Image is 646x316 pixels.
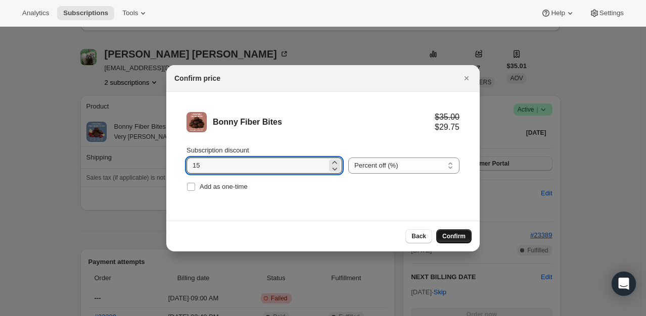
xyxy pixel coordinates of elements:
[411,232,426,240] span: Back
[22,9,49,17] span: Analytics
[435,112,459,122] div: $35.00
[213,117,435,127] div: Bonny Fiber Bites
[442,232,466,240] span: Confirm
[187,112,207,132] img: Bonny Fiber Bites
[436,229,472,243] button: Confirm
[16,6,55,20] button: Analytics
[122,9,138,17] span: Tools
[200,183,248,190] span: Add as one-time
[435,122,459,132] div: $29.75
[116,6,154,20] button: Tools
[405,229,432,243] button: Back
[612,272,636,296] div: Open Intercom Messenger
[174,73,220,83] h2: Confirm price
[599,9,624,17] span: Settings
[459,71,474,85] button: Close
[551,9,565,17] span: Help
[63,9,108,17] span: Subscriptions
[535,6,581,20] button: Help
[57,6,114,20] button: Subscriptions
[187,146,249,154] span: Subscription discount
[583,6,630,20] button: Settings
